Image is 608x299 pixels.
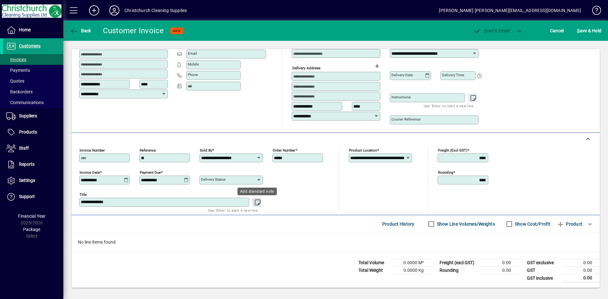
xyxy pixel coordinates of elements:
[208,207,258,214] mat-hint: Use 'Enter' to start a new line
[6,78,24,84] span: Quotes
[140,148,156,153] mat-label: Reference
[473,28,510,33] span: ost & Email
[188,62,199,66] mat-label: Mobile
[524,259,562,267] td: GST exclusive
[140,170,161,175] mat-label: Payment due
[3,140,63,156] a: Staff
[349,148,377,153] mat-label: Product location
[436,221,495,227] label: Show Line Volumes/Weights
[562,259,600,267] td: 0.00
[481,267,519,274] td: 0.00
[562,274,600,282] td: 0.00
[3,54,63,65] a: Invoices
[201,177,225,182] mat-label: Delivery status
[6,68,30,73] span: Payments
[557,219,582,229] span: Product
[436,259,481,267] td: Freight (excl GST)
[79,192,87,197] mat-label: Title
[273,148,295,153] mat-label: Order number
[79,148,105,153] mat-label: Invoice number
[124,5,187,16] div: Christchurch Cleaning Supplies
[19,162,35,167] span: Reports
[188,51,197,56] mat-label: Email
[382,219,415,229] span: Product History
[70,28,91,33] span: Back
[355,259,393,267] td: Total Volume
[439,5,581,16] div: [PERSON_NAME] [PERSON_NAME][EMAIL_ADDRESS][DOMAIN_NAME]
[524,274,562,282] td: GST inclusive
[3,22,63,38] a: Home
[3,86,63,97] a: Backorders
[63,25,98,36] app-page-header-button: Back
[84,5,104,16] button: Add
[68,25,93,36] button: Back
[355,267,393,274] td: Total Weight
[19,27,31,32] span: Home
[103,26,164,36] div: Customer Invoice
[577,26,601,36] span: ave & Hold
[391,117,421,121] mat-label: Courier Reference
[3,173,63,189] a: Settings
[562,267,600,274] td: 0.00
[3,65,63,76] a: Payments
[19,129,37,134] span: Products
[19,113,37,118] span: Suppliers
[391,95,411,99] mat-label: Instructions
[424,102,473,109] mat-hint: Use 'Enter' to start a new line
[548,25,566,36] button: Cancel
[3,76,63,86] a: Quotes
[442,73,464,77] mat-label: Delivery time
[587,1,600,22] a: Knowledge Base
[200,148,212,153] mat-label: Sold by
[577,28,579,33] span: S
[188,72,198,77] mat-label: Phone
[19,194,35,199] span: Support
[159,39,169,49] button: Copy to Delivery address
[173,29,181,33] span: NEW
[438,148,467,153] mat-label: Freight (excl GST)
[19,43,41,48] span: Customers
[575,25,603,36] button: Save & Hold
[393,267,431,274] td: 0.0000 Kg
[393,259,431,267] td: 0.0000 M³
[19,178,35,183] span: Settings
[3,97,63,108] a: Communications
[6,89,33,94] span: Backorders
[481,259,519,267] td: 0.00
[3,124,63,140] a: Products
[18,214,46,219] span: Financial Year
[104,5,124,16] button: Profile
[550,26,564,36] span: Cancel
[514,221,550,227] label: Show Cost/Profit
[6,100,44,105] span: Communications
[372,61,382,71] button: Choose address
[3,157,63,172] a: Reports
[79,170,100,175] mat-label: Invoice date
[554,218,586,230] button: Product
[3,108,63,124] a: Suppliers
[23,227,40,232] span: Package
[3,189,63,205] a: Support
[380,218,417,230] button: Product History
[72,233,600,252] div: No line items found
[391,73,413,77] mat-label: Delivery date
[6,57,26,62] span: Invoices
[524,267,562,274] td: GST
[438,170,453,175] mat-label: Rounding
[237,188,277,195] div: Add standard note
[436,267,481,274] td: Rounding
[484,28,487,33] span: P
[19,146,29,151] span: Staff
[470,25,513,36] button: Post & Email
